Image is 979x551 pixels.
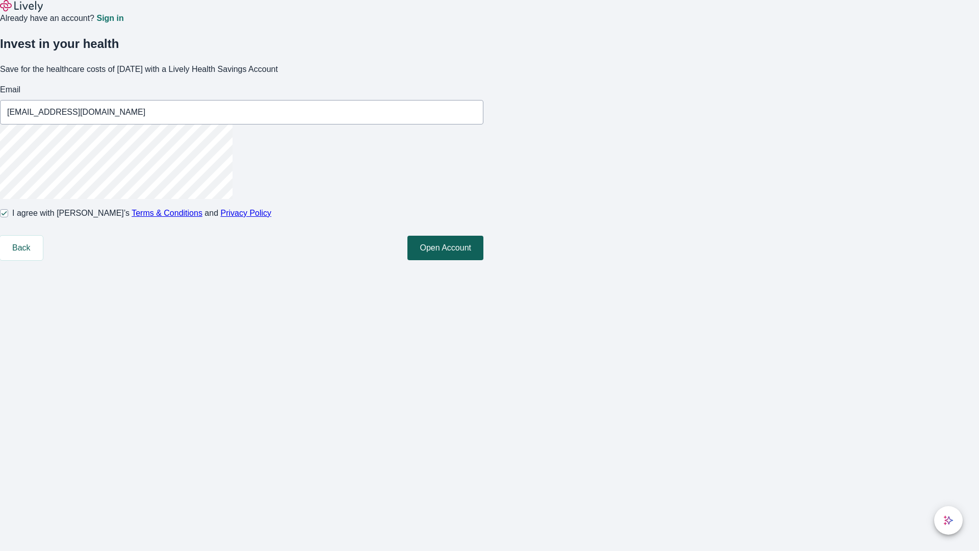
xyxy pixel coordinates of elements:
a: Terms & Conditions [132,209,202,217]
button: Open Account [407,236,483,260]
svg: Lively AI Assistant [943,515,954,525]
a: Sign in [96,14,123,22]
a: Privacy Policy [221,209,272,217]
button: chat [934,506,963,535]
span: I agree with [PERSON_NAME]’s and [12,207,271,219]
